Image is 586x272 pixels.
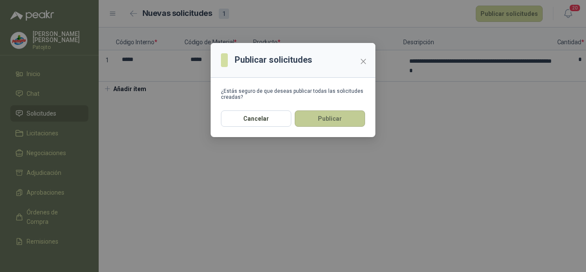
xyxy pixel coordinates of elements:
h3: Publicar solicitudes [235,53,312,67]
button: Close [356,55,370,68]
button: Cancelar [221,110,291,127]
button: Publicar [295,110,365,127]
span: close [360,58,367,65]
div: ¿Estás seguro de que deseas publicar todas las solicitudes creadas? [221,88,365,100]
